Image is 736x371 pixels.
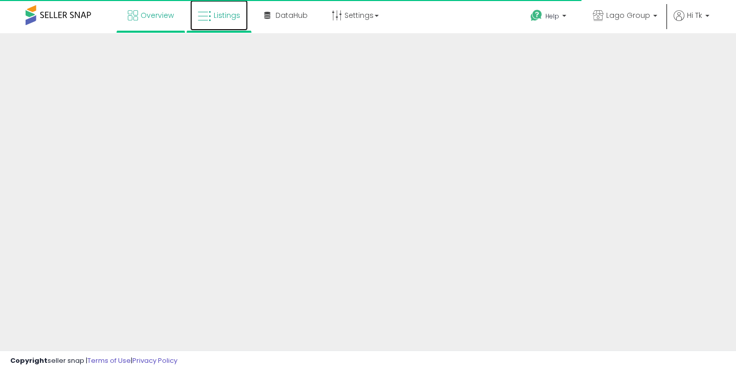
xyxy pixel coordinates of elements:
[530,9,543,22] i: Get Help
[10,356,48,365] strong: Copyright
[606,10,650,20] span: Lago Group
[132,356,177,365] a: Privacy Policy
[674,10,709,33] a: Hi Tk
[545,12,559,20] span: Help
[10,356,177,366] div: seller snap | |
[87,356,131,365] a: Terms of Use
[687,10,702,20] span: Hi Tk
[275,10,308,20] span: DataHub
[214,10,240,20] span: Listings
[141,10,174,20] span: Overview
[522,2,577,33] a: Help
